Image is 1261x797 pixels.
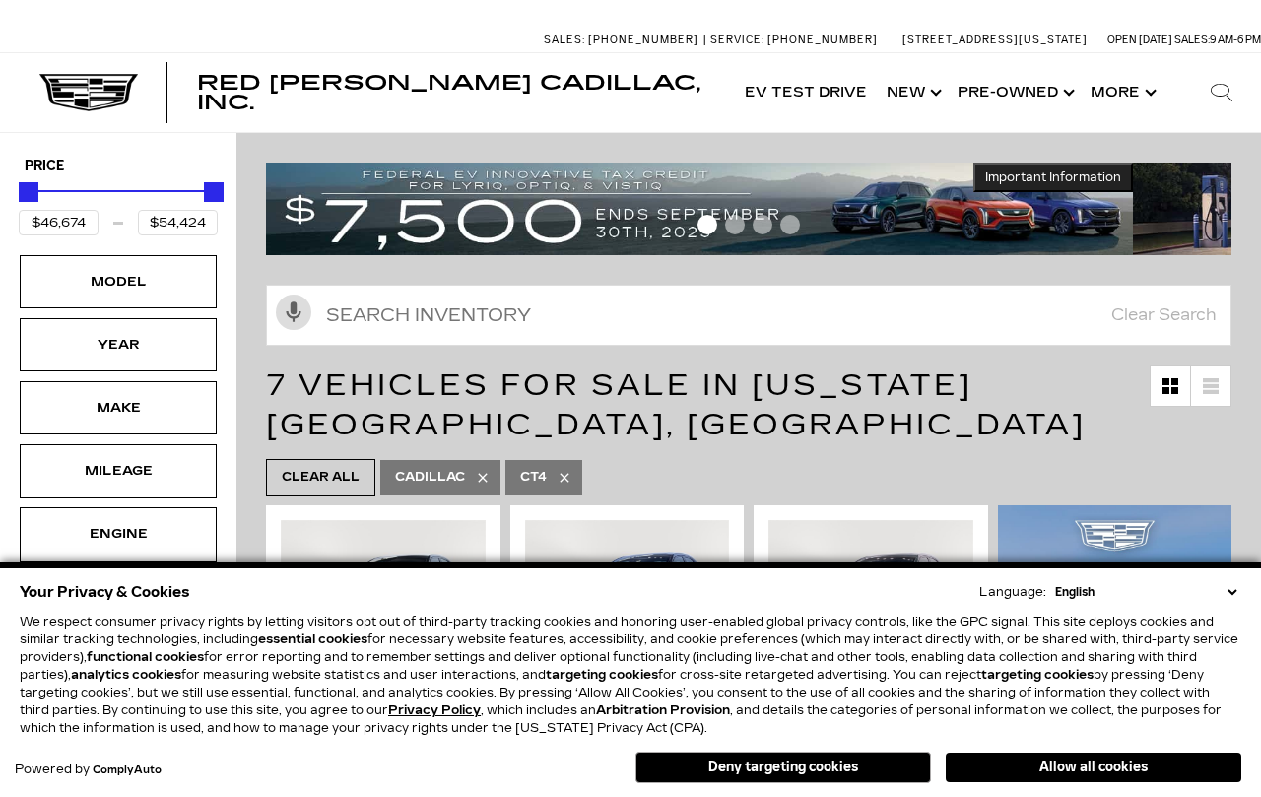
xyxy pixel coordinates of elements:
[697,215,717,234] span: Go to slide 1
[204,182,224,202] div: Maximum Price
[520,465,547,490] span: CT4
[266,163,1133,255] img: vrp-tax-ending-august-version
[388,703,481,717] a: Privacy Policy
[281,520,486,674] img: 2024 Cadillac CT4 Sport
[525,520,730,674] img: 2024 Cadillac CT4 Sport
[69,460,167,482] div: Mileage
[596,703,730,717] strong: Arbitration Provision
[197,73,715,112] a: Red [PERSON_NAME] Cadillac, Inc.
[20,444,217,498] div: MileageMileage
[946,753,1241,782] button: Allow all cookies
[39,74,138,111] img: Cadillac Dark Logo with Cadillac White Text
[544,33,585,46] span: Sales:
[767,33,878,46] span: [PHONE_NUMBER]
[780,215,800,234] span: Go to slide 4
[20,613,1241,737] p: We respect consumer privacy rights by letting visitors opt out of third-party tracking cookies an...
[1050,583,1241,601] select: Language Select
[877,53,948,132] a: New
[588,33,698,46] span: [PHONE_NUMBER]
[20,255,217,308] div: ModelModel
[19,210,99,235] input: Minimum
[395,465,465,490] span: Cadillac
[635,752,931,783] button: Deny targeting cookies
[69,271,167,293] div: Model
[768,520,973,674] img: 2025 Cadillac CT4 Sport
[266,367,1086,442] span: 7 Vehicles for Sale in [US_STATE][GEOGRAPHIC_DATA], [GEOGRAPHIC_DATA]
[69,397,167,419] div: Make
[20,318,217,371] div: YearYear
[725,215,745,234] span: Go to slide 2
[1210,33,1261,46] span: 9 AM-6 PM
[20,578,190,606] span: Your Privacy & Cookies
[753,215,772,234] span: Go to slide 3
[93,764,162,776] a: ComplyAuto
[1174,33,1210,46] span: Sales:
[19,182,38,202] div: Minimum Price
[87,650,204,664] strong: functional cookies
[544,34,703,45] a: Sales: [PHONE_NUMBER]
[710,33,764,46] span: Service:
[902,33,1088,46] a: [STREET_ADDRESS][US_STATE]
[703,34,883,45] a: Service: [PHONE_NUMBER]
[258,632,367,646] strong: essential cookies
[735,53,877,132] a: EV Test Drive
[979,586,1046,598] div: Language:
[20,507,217,561] div: EngineEngine
[276,295,311,330] svg: Click to toggle on voice search
[15,764,162,776] div: Powered by
[985,169,1121,185] span: Important Information
[25,158,212,175] h5: Price
[948,53,1081,132] a: Pre-Owned
[71,668,181,682] strong: analytics cookies
[266,285,1231,346] input: Search Inventory
[1081,53,1162,132] button: More
[981,668,1094,682] strong: targeting cookies
[973,163,1133,192] button: Important Information
[20,381,217,434] div: MakeMake
[69,523,167,545] div: Engine
[1107,33,1172,46] span: Open [DATE]
[19,175,218,235] div: Price
[546,668,658,682] strong: targeting cookies
[69,334,167,356] div: Year
[282,465,360,490] span: Clear All
[138,210,218,235] input: Maximum
[197,71,700,114] span: Red [PERSON_NAME] Cadillac, Inc.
